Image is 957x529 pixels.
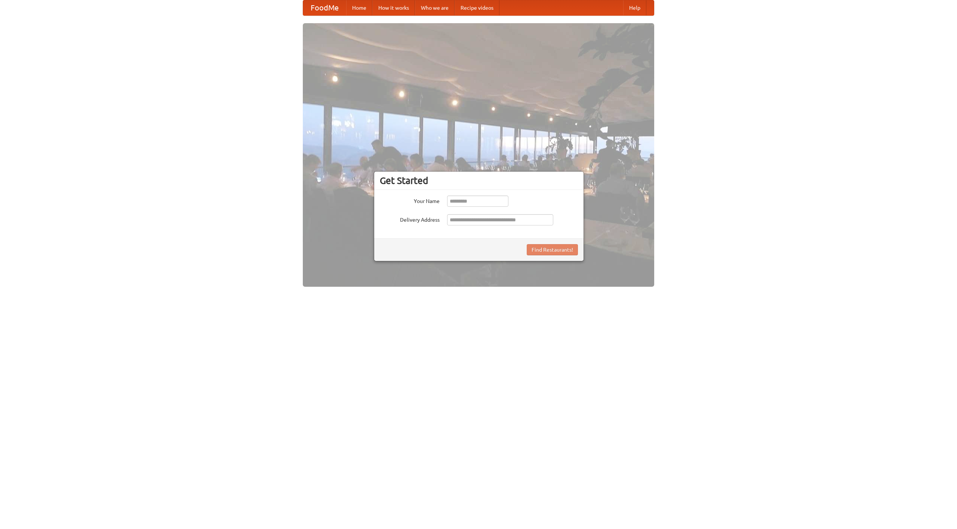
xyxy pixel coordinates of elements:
a: Who we are [415,0,455,15]
a: Help [623,0,646,15]
a: Home [346,0,372,15]
a: FoodMe [303,0,346,15]
h3: Get Started [380,175,578,186]
a: How it works [372,0,415,15]
label: Delivery Address [380,214,440,224]
button: Find Restaurants! [527,244,578,255]
label: Your Name [380,196,440,205]
a: Recipe videos [455,0,499,15]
